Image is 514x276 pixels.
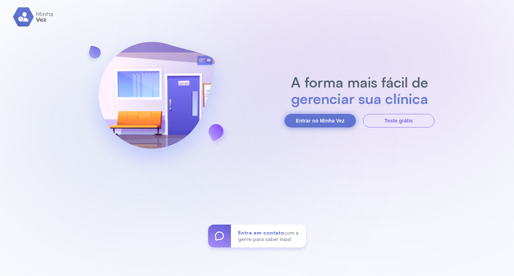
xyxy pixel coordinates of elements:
button: Entrar no Minha Vez [284,114,356,127]
a: Entre em contatocom a gente para saber mais! [208,225,306,247]
img: logo.svg [13,7,54,27]
img: banner-login.svg [80,23,234,178]
h2: gerenciar sua clínica [287,90,432,107]
div: com a gente para saber mais! [231,225,306,247]
span: Entre em contato [238,230,284,236]
button: Teste grátis [363,114,434,127]
h2: A forma mais fácil de [287,74,432,90]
